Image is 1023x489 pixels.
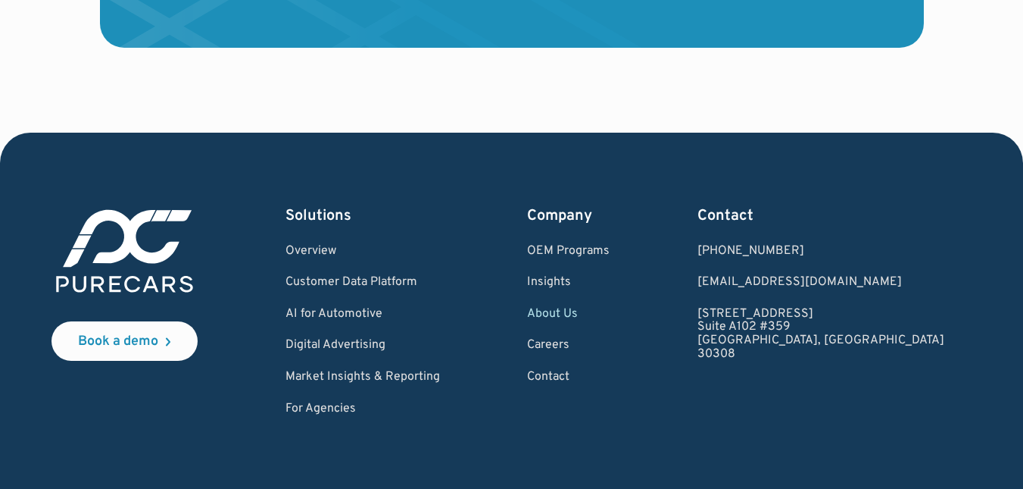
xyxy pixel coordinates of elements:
[285,276,440,290] a: Customer Data Platform
[51,205,198,297] img: purecars logo
[527,245,610,259] a: OEM Programs
[527,205,610,227] div: Company
[285,371,440,384] a: Market Insights & Reporting
[527,339,610,353] a: Careers
[527,308,610,321] a: About Us
[527,371,610,384] a: Contact
[697,245,944,259] div: [PHONE_NUMBER]
[697,205,944,227] div: Contact
[285,403,440,416] a: For Agencies
[697,308,944,361] a: [STREET_ADDRESS]Suite A102 #359[GEOGRAPHIC_DATA], [GEOGRAPHIC_DATA]30308
[697,276,944,290] a: Email us
[51,321,198,361] a: Book a demo
[285,205,440,227] div: Solutions
[285,245,440,259] a: Overview
[285,308,440,321] a: AI for Automotive
[527,276,610,290] a: Insights
[285,339,440,353] a: Digital Advertising
[78,335,158,349] div: Book a demo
